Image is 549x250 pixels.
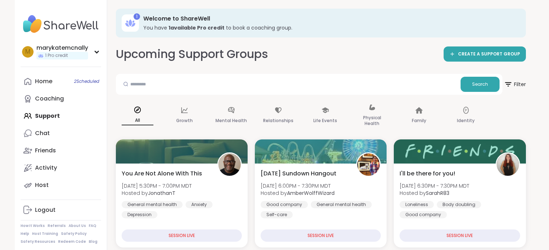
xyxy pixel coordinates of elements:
div: Depression [122,211,157,218]
button: Search [461,77,500,92]
p: Life Events [313,116,337,125]
img: AmberWolffWizard [357,153,380,176]
a: Referrals [48,223,66,228]
a: Help [21,231,29,236]
span: Hosted by [122,189,192,197]
a: About Us [69,223,86,228]
span: [DATE] Sundown Hangout [261,169,336,178]
span: 1 Pro credit [45,53,68,59]
div: Self-care [261,211,293,218]
img: JonathanT [218,153,241,176]
a: Redeem Code [58,239,86,244]
div: Activity [35,164,57,172]
b: AmberWolffWizard [287,189,335,197]
img: ShareWell Nav Logo [21,12,101,37]
span: m [25,47,30,57]
span: 2 Scheduled [74,79,99,84]
div: SESSION LIVE [122,229,242,242]
a: Host [21,177,101,194]
span: Hosted by [261,189,335,197]
a: Activity [21,159,101,177]
span: [DATE] 6:30PM - 7:30PM MDT [400,182,469,189]
div: General mental health [122,201,183,208]
a: Chat [21,125,101,142]
div: marykatemcnally [36,44,88,52]
p: Family [412,116,426,125]
a: How It Works [21,223,45,228]
h3: You have to book a coaching group. [143,24,516,31]
a: Friends [21,142,101,159]
div: Anxiety [186,201,213,208]
div: SESSION LIVE [261,229,381,242]
button: Filter [504,74,526,95]
div: Body doubling [437,201,481,208]
h3: Welcome to ShareWell [143,15,516,23]
span: Hosted by [400,189,469,197]
img: SarahR83 [497,153,519,176]
p: Identity [457,116,475,125]
span: CREATE A SUPPORT GROUP [458,51,520,57]
p: Growth [176,116,193,125]
div: Chat [35,129,50,137]
a: Home2Scheduled [21,73,101,90]
div: Good company [400,211,447,218]
a: Blog [89,239,97,244]
a: Logout [21,201,101,219]
p: Relationships [263,116,293,125]
a: Host Training [32,231,58,236]
div: General mental health [311,201,372,208]
div: Good company [261,201,308,208]
span: You Are Not Alone With This [122,169,202,178]
p: Mental Health [215,116,247,125]
div: Logout [35,206,56,214]
b: 1 available Pro credit [169,24,225,31]
b: JonathanT [148,189,175,197]
span: Filter [504,76,526,93]
span: Search [472,81,488,88]
h2: Upcoming Support Groups [116,46,268,62]
div: Coaching [35,95,64,103]
span: [DATE] 6:00PM - 7:30PM MDT [261,182,335,189]
b: SarahR83 [426,189,449,197]
a: Safety Resources [21,239,55,244]
p: Physical Health [356,113,388,128]
div: Friends [35,147,56,155]
div: SESSION LIVE [400,229,520,242]
p: All [122,116,153,125]
div: Home [35,77,52,85]
div: Host [35,181,49,189]
a: Coaching [21,90,101,107]
a: Safety Policy [61,231,87,236]
a: CREATE A SUPPORT GROUP [444,46,526,62]
span: [DATE] 5:30PM - 7:00PM MDT [122,182,192,189]
a: FAQ [89,223,96,228]
div: 1 [134,13,140,20]
span: I'll be there for you! [400,169,455,178]
div: Loneliness [400,201,434,208]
